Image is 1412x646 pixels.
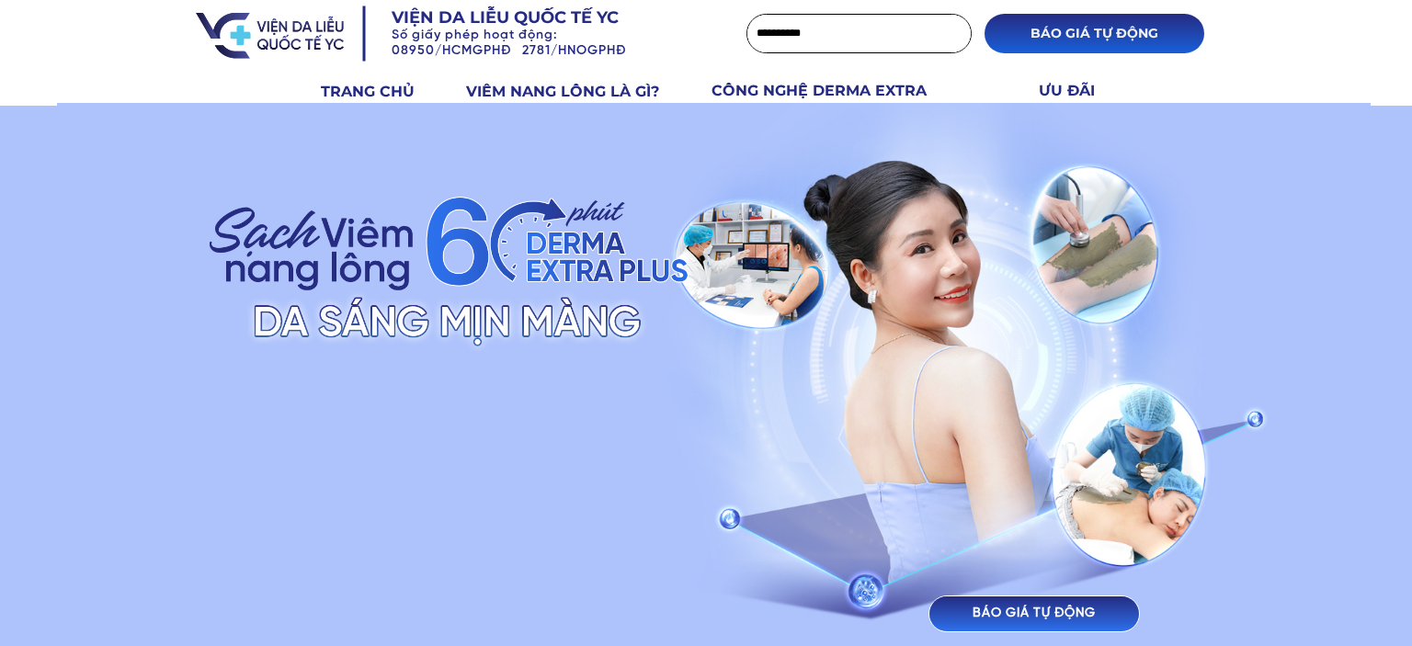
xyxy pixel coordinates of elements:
[712,79,970,126] h3: CÔNG NGHỆ DERMA EXTRA PLUS
[392,6,675,29] h3: Viện da liễu quốc tế YC
[929,596,1139,631] p: BÁO GIÁ TỰ ĐỘNG
[466,80,690,104] h3: VIÊM NANG LÔNG LÀ GÌ?
[985,14,1204,53] p: BÁO GIÁ TỰ ĐỘNG
[321,80,445,104] h3: TRANG CHỦ
[392,28,702,60] h3: Số giấy phép hoạt động: 08950/HCMGPHĐ 2781/HNOGPHĐ
[1039,79,1116,103] h3: ƯU ĐÃI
